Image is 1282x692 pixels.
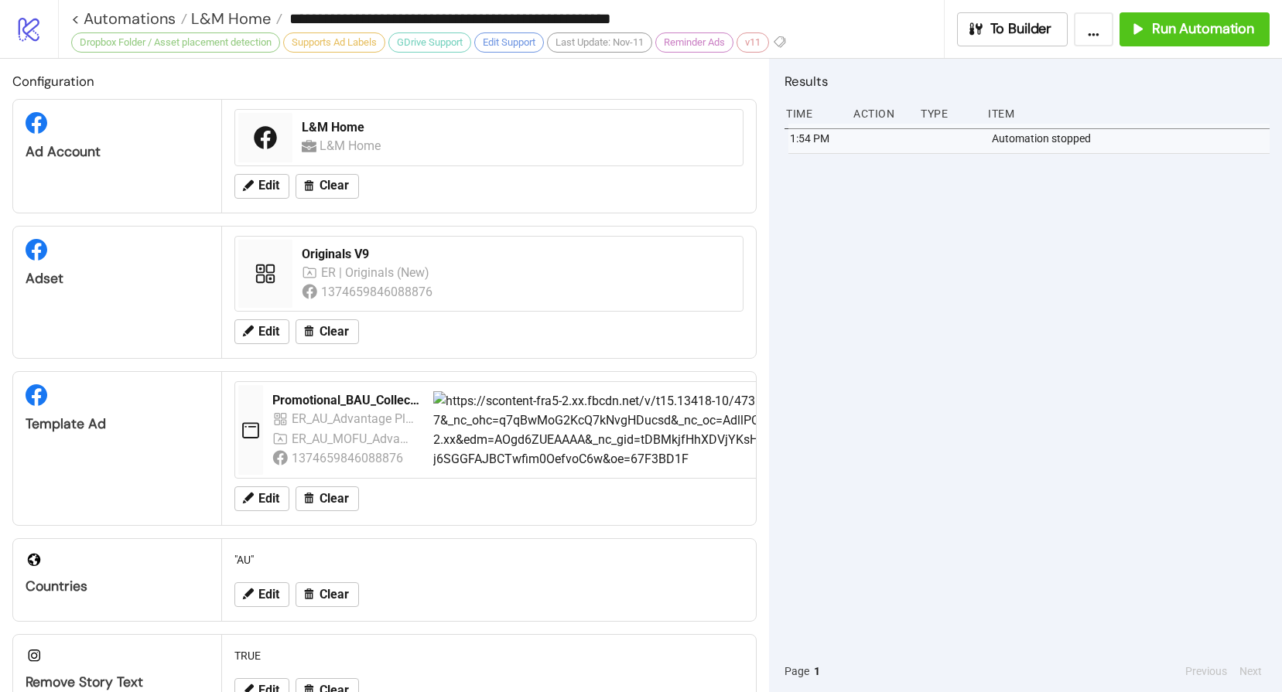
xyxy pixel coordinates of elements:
[302,246,733,263] div: Originals V9
[292,409,415,428] div: ER_AU_Advantage Plus_ConversionsCampaign Ad set
[785,663,809,680] span: Page
[26,578,209,595] div: Countries
[26,415,209,433] div: Template Ad
[655,32,733,53] div: Reminder Ads
[296,486,359,511] button: Clear
[1235,663,1267,680] button: Next
[187,9,271,29] span: L&M Home
[919,99,976,128] div: Type
[785,99,841,128] div: Time
[234,174,289,199] button: Edit
[320,492,349,506] span: Clear
[990,20,1052,38] span: To Builder
[320,136,385,155] div: L&M Home
[990,124,1273,153] div: Automation stopped
[296,582,359,607] button: Clear
[547,32,652,53] div: Last Update: Nov-11
[785,71,1270,91] h2: Results
[986,99,1270,128] div: Item
[388,32,471,53] div: GDrive Support
[1074,12,1113,46] button: ...
[258,179,279,193] span: Edit
[187,11,282,26] a: L&M Home
[234,319,289,344] button: Edit
[71,11,187,26] a: < Automations
[258,492,279,506] span: Edit
[283,32,385,53] div: Supports Ad Labels
[320,325,349,339] span: Clear
[1120,12,1270,46] button: Run Automation
[788,124,845,153] div: 1:54 PM
[26,143,209,161] div: Ad Account
[12,71,757,91] h2: Configuration
[852,99,908,128] div: Action
[234,582,289,607] button: Edit
[302,119,733,136] div: L&M Home
[292,448,405,468] div: 1374659846088876
[320,588,349,602] span: Clear
[228,545,750,574] div: "AU"
[272,392,421,409] div: Promotional_BAU_Collections_Laura-Rue-UGC B _Polished_Collection - Video_20250117_AU
[258,325,279,339] span: Edit
[292,429,415,448] div: ER_AU_MOFU_AdvantagePlus_Conversions_Purchase_Creatives
[474,32,544,53] div: Edit Support
[957,12,1068,46] button: To Builder
[26,673,209,691] div: Remove Story Text
[71,32,280,53] div: Dropbox Folder / Asset placement detection
[296,174,359,199] button: Clear
[321,263,432,282] div: ER | Originals (New)
[737,32,769,53] div: v11
[228,641,750,670] div: TRUE
[1181,663,1232,680] button: Previous
[258,588,279,602] span: Edit
[809,663,825,680] button: 1
[320,179,349,193] span: Clear
[296,319,359,344] button: Clear
[26,270,209,288] div: Adset
[321,282,435,302] div: 1374659846088876
[234,486,289,511] button: Edit
[1152,20,1254,38] span: Run Automation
